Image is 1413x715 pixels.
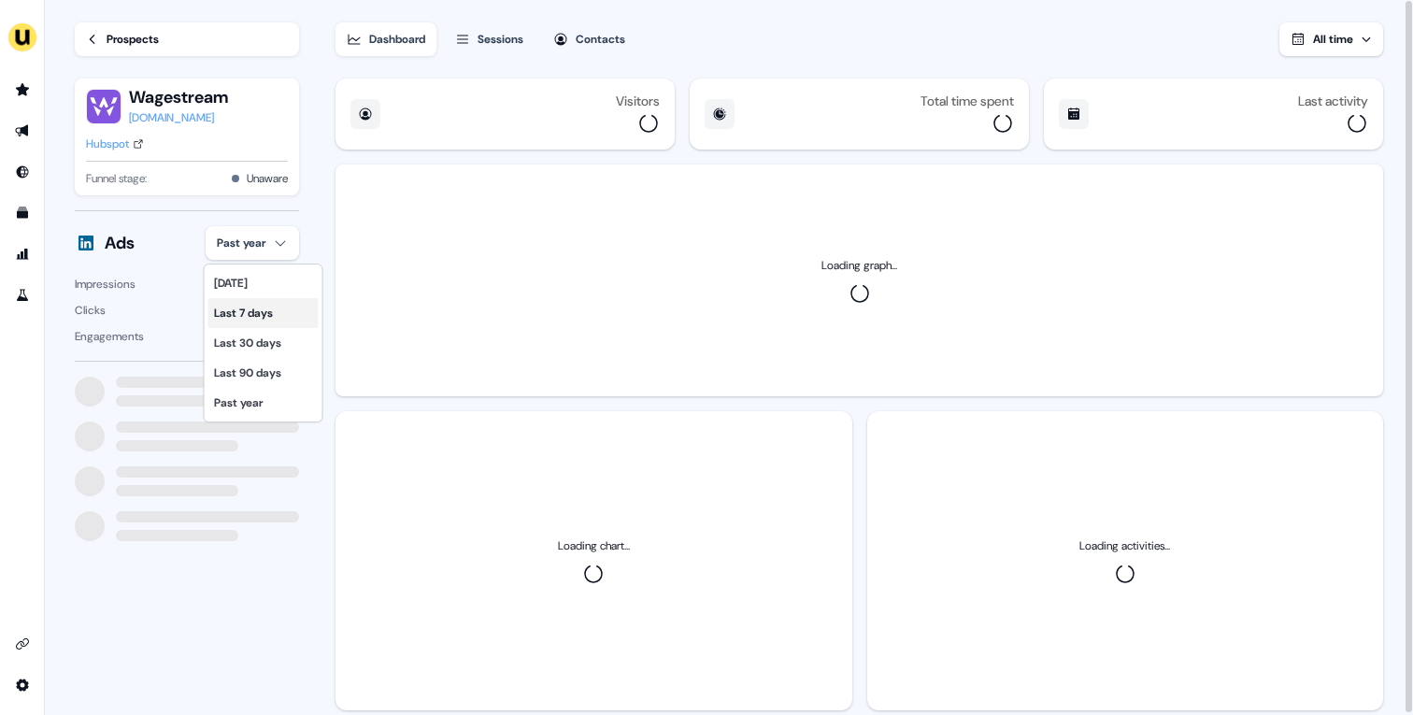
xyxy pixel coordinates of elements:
div: Past year [204,264,323,422]
div: Past year [208,388,319,418]
div: Last 90 days [208,358,319,388]
div: Last 30 days [208,328,319,358]
div: [DATE] [208,268,319,298]
div: Last 7 days [208,298,319,328]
